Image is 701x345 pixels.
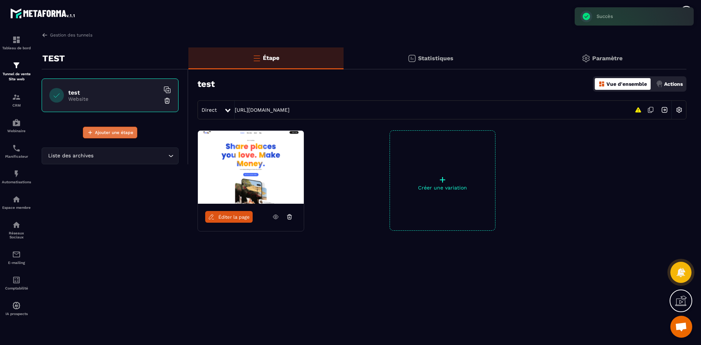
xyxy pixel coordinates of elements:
[42,51,65,66] p: TEST
[2,286,31,290] p: Comptabilité
[2,245,31,270] a: emailemailE-mailing
[12,301,21,310] img: automations
[390,175,495,185] p: +
[2,55,31,87] a: formationformationTunnel de vente Site web
[598,81,605,87] img: dashboard-orange.40269519.svg
[12,250,21,259] img: email
[12,221,21,229] img: social-network
[664,81,683,87] p: Actions
[12,93,21,101] img: formation
[606,81,647,87] p: Vue d'ensemble
[2,129,31,133] p: Webinaire
[95,152,166,160] input: Search for option
[198,79,215,89] h3: test
[42,147,179,164] div: Search for option
[202,107,217,113] span: Direct
[12,61,21,70] img: formation
[12,276,21,284] img: accountant
[198,131,304,204] img: image
[2,154,31,158] p: Planificateur
[10,7,76,20] img: logo
[68,96,160,102] p: Website
[670,316,692,338] a: Ouvrir le chat
[672,103,686,117] img: setting-w.858f3a88.svg
[2,87,31,113] a: formationformationCRM
[205,211,253,223] a: Éditer la page
[2,103,31,107] p: CRM
[12,169,21,178] img: automations
[390,185,495,191] p: Créer une variation
[235,107,290,113] a: [URL][DOMAIN_NAME]
[46,152,95,160] span: Liste des archives
[2,46,31,50] p: Tableau de bord
[582,54,590,63] img: setting-gr.5f69749f.svg
[12,35,21,44] img: formation
[83,127,137,138] button: Ajouter une étape
[2,30,31,55] a: formationformationTableau de bord
[2,189,31,215] a: automationsautomationsEspace membre
[2,270,31,296] a: accountantaccountantComptabilité
[218,214,250,220] span: Éditer la page
[252,54,261,62] img: bars-o.4a397970.svg
[68,89,160,96] h6: test
[263,54,279,61] p: Étape
[2,138,31,164] a: schedulerschedulerPlanificateur
[2,215,31,245] a: social-networksocial-networkRéseaux Sociaux
[12,118,21,127] img: automations
[2,206,31,210] p: Espace membre
[418,55,453,62] p: Statistiques
[164,97,171,104] img: trash
[42,32,48,38] img: arrow
[656,81,663,87] img: actions.d6e523a2.png
[2,261,31,265] p: E-mailing
[2,113,31,138] a: automationsautomationsWebinaire
[407,54,416,63] img: stats.20deebd0.svg
[95,129,133,136] span: Ajouter une étape
[2,231,31,239] p: Réseaux Sociaux
[592,55,623,62] p: Paramètre
[2,72,31,82] p: Tunnel de vente Site web
[2,312,31,316] p: IA prospects
[2,180,31,184] p: Automatisations
[12,144,21,153] img: scheduler
[42,32,92,38] a: Gestion des tunnels
[2,164,31,189] a: automationsautomationsAutomatisations
[658,103,671,117] img: arrow-next.bcc2205e.svg
[12,195,21,204] img: automations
